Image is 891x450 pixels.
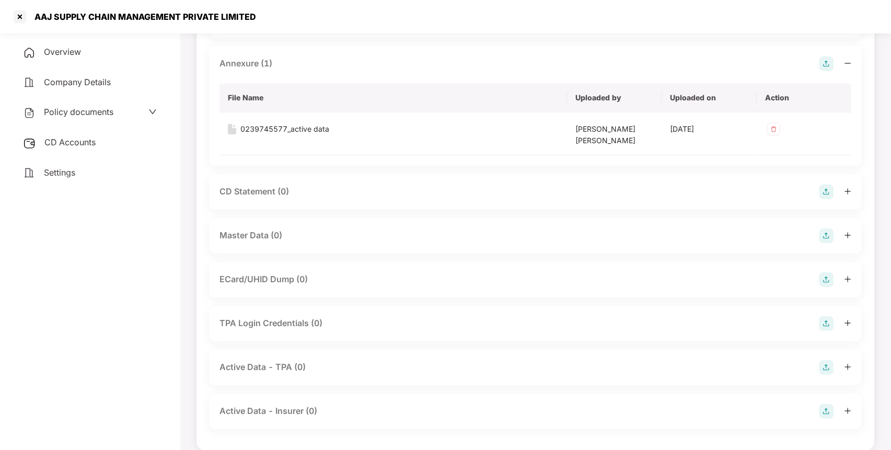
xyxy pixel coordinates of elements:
span: minus [844,60,851,67]
span: plus [844,407,851,414]
div: AAJ SUPPLY CHAIN MANAGEMENT PRIVATE LIMITED [28,11,256,22]
img: svg+xml;base64,PHN2ZyB4bWxucz0iaHR0cDovL3d3dy53My5vcmcvMjAwMC9zdmciIHdpZHRoPSIyNCIgaGVpZ2h0PSIyNC... [23,167,36,179]
th: Uploaded by [567,84,662,112]
img: svg+xml;base64,PHN2ZyB4bWxucz0iaHR0cDovL3d3dy53My5vcmcvMjAwMC9zdmciIHdpZHRoPSIyOCIgaGVpZ2h0PSIyOC... [819,404,834,419]
div: Master Data (0) [219,229,282,242]
th: File Name [219,84,567,112]
img: svg+xml;base64,PHN2ZyB4bWxucz0iaHR0cDovL3d3dy53My5vcmcvMjAwMC9zdmciIHdpZHRoPSIyOCIgaGVpZ2h0PSIyOC... [819,184,834,199]
img: svg+xml;base64,PHN2ZyB4bWxucz0iaHR0cDovL3d3dy53My5vcmcvMjAwMC9zdmciIHdpZHRoPSIyOCIgaGVpZ2h0PSIyOC... [819,316,834,331]
img: svg+xml;base64,PHN2ZyB4bWxucz0iaHR0cDovL3d3dy53My5vcmcvMjAwMC9zdmciIHdpZHRoPSIyOCIgaGVpZ2h0PSIyOC... [819,360,834,375]
span: Company Details [44,77,111,87]
span: Policy documents [44,107,113,117]
img: svg+xml;base64,PHN2ZyB4bWxucz0iaHR0cDovL3d3dy53My5vcmcvMjAwMC9zdmciIHdpZHRoPSIyOCIgaGVpZ2h0PSIyOC... [819,56,834,71]
span: plus [844,275,851,283]
th: Uploaded on [662,84,756,112]
div: [DATE] [670,123,748,135]
th: Action [757,84,851,112]
span: plus [844,363,851,371]
img: svg+xml;base64,PHN2ZyB4bWxucz0iaHR0cDovL3d3dy53My5vcmcvMjAwMC9zdmciIHdpZHRoPSIyOCIgaGVpZ2h0PSIyOC... [819,228,834,243]
img: svg+xml;base64,PHN2ZyB4bWxucz0iaHR0cDovL3d3dy53My5vcmcvMjAwMC9zdmciIHdpZHRoPSIxNiIgaGVpZ2h0PSIyMC... [228,124,236,134]
img: svg+xml;base64,PHN2ZyB4bWxucz0iaHR0cDovL3d3dy53My5vcmcvMjAwMC9zdmciIHdpZHRoPSIzMiIgaGVpZ2h0PSIzMi... [765,121,782,137]
img: svg+xml;base64,PHN2ZyB4bWxucz0iaHR0cDovL3d3dy53My5vcmcvMjAwMC9zdmciIHdpZHRoPSIyNCIgaGVpZ2h0PSIyNC... [23,47,36,59]
span: plus [844,319,851,327]
div: 0239745577_active data [240,123,329,135]
img: svg+xml;base64,PHN2ZyB3aWR0aD0iMjUiIGhlaWdodD0iMjQiIHZpZXdCb3g9IjAgMCAyNSAyNCIgZmlsbD0ibm9uZSIgeG... [23,137,36,149]
div: Active Data - TPA (0) [219,361,306,374]
div: [PERSON_NAME] [PERSON_NAME] [575,123,653,146]
div: TPA Login Credentials (0) [219,317,322,330]
div: CD Statement (0) [219,185,289,198]
span: plus [844,232,851,239]
span: Settings [44,167,75,178]
div: ECard/UHID Dump (0) [219,273,308,286]
div: Annexure (1) [219,57,272,70]
img: svg+xml;base64,PHN2ZyB4bWxucz0iaHR0cDovL3d3dy53My5vcmcvMjAwMC9zdmciIHdpZHRoPSIyNCIgaGVpZ2h0PSIyNC... [23,76,36,89]
img: svg+xml;base64,PHN2ZyB4bWxucz0iaHR0cDovL3d3dy53My5vcmcvMjAwMC9zdmciIHdpZHRoPSIyNCIgaGVpZ2h0PSIyNC... [23,107,36,119]
span: Overview [44,47,81,57]
div: Active Data - Insurer (0) [219,405,317,418]
span: down [148,108,157,116]
img: svg+xml;base64,PHN2ZyB4bWxucz0iaHR0cDovL3d3dy53My5vcmcvMjAwMC9zdmciIHdpZHRoPSIyOCIgaGVpZ2h0PSIyOC... [819,272,834,287]
span: plus [844,188,851,195]
span: CD Accounts [44,137,96,147]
